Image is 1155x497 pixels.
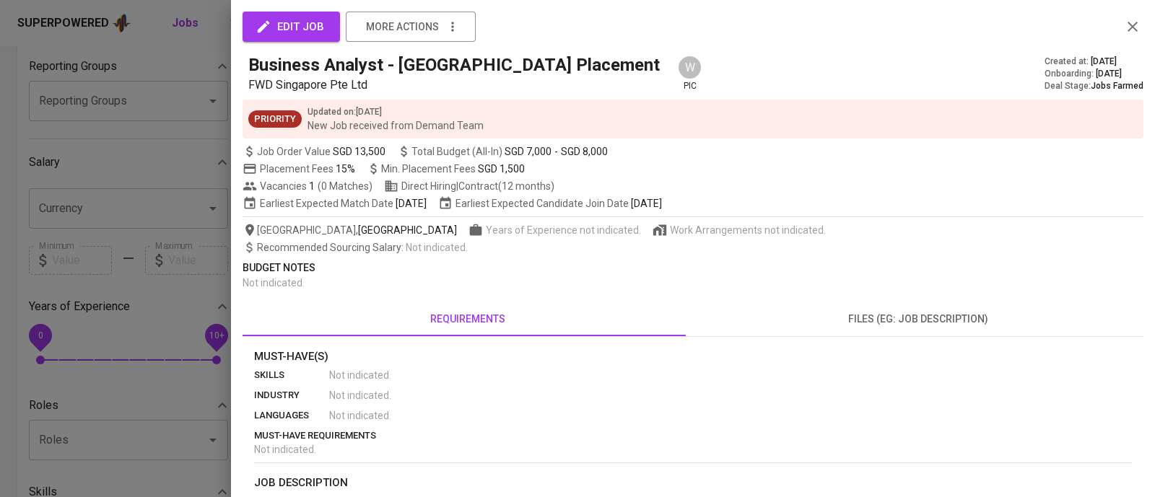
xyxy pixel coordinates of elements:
[254,368,329,382] p: skills
[1045,68,1143,80] div: Onboarding :
[307,179,315,193] span: 1
[243,277,305,289] span: Not indicated .
[243,12,340,42] button: edit job
[366,18,439,36] span: more actions
[1091,56,1117,68] span: [DATE]
[254,444,316,455] span: Not indicated .
[561,144,608,159] span: SGD 8,000
[554,144,558,159] span: -
[257,242,406,253] span: Recommended Sourcing Salary :
[677,55,702,92] div: pic
[1091,81,1143,91] span: Jobs Farmed
[406,242,468,253] span: Not indicated .
[248,78,367,92] span: FWD Singapore Pte Ltd
[308,105,484,118] p: Updated on : [DATE]
[677,55,702,80] div: W
[260,163,355,175] span: Placement Fees
[243,179,372,193] span: Vacancies ( 0 Matches )
[248,53,660,76] h5: Business Analyst - [GEOGRAPHIC_DATA] Placement
[248,113,302,126] span: Priority
[631,196,662,211] span: [DATE]
[1096,68,1122,80] span: [DATE]
[254,475,1132,491] p: job description
[251,310,684,328] span: requirements
[243,223,457,237] span: [GEOGRAPHIC_DATA] ,
[254,388,329,403] p: industry
[243,260,1143,276] p: Budget Notes
[384,179,554,193] span: Direct Hiring | Contract (12 months)
[329,388,391,403] span: Not indicated .
[243,196,427,211] span: Earliest Expected Match Date
[243,144,385,159] span: Job Order Value
[1045,56,1143,68] div: Created at :
[254,428,1132,443] p: must-have requirements
[333,144,385,159] span: SGD 13,500
[346,12,476,42] button: more actions
[254,408,329,423] p: languages
[397,144,608,159] span: Total Budget (All-In)
[381,163,525,175] span: Min. Placement Fees
[358,223,457,237] span: [GEOGRAPHIC_DATA]
[438,196,662,211] span: Earliest Expected Candidate Join Date
[505,144,552,159] span: SGD 7,000
[486,223,641,237] span: Years of Experience not indicated.
[254,348,1132,365] p: Must-Have(s)
[702,310,1135,328] span: files (eg: job description)
[478,163,525,175] span: SGD 1,500
[670,223,826,237] span: Work Arrangements not indicated.
[329,368,391,382] span: Not indicated .
[1045,80,1143,92] div: Deal Stage :
[329,408,391,423] span: Not indicated .
[396,196,427,211] span: [DATE]
[336,163,355,175] span: 15%
[258,17,324,36] span: edit job
[308,118,484,133] p: New Job received from Demand Team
